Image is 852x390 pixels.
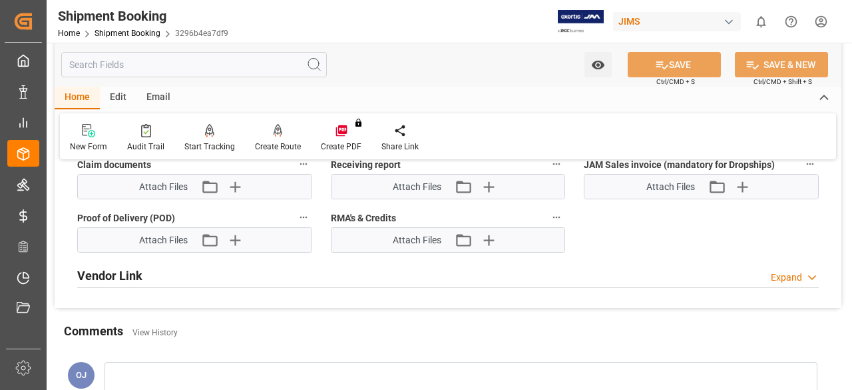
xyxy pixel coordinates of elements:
[184,141,235,153] div: Start Tracking
[77,267,142,285] h2: Vendor Link
[295,155,312,173] button: Claim documents
[735,52,828,77] button: SAVE & NEW
[584,158,775,172] span: JAM Sales invoice (mandatory for Dropships)
[139,233,188,247] span: Attach Files
[127,141,164,153] div: Audit Trail
[753,77,812,87] span: Ctrl/CMD + Shift + S
[331,158,401,172] span: Receiving report
[100,87,136,109] div: Edit
[331,211,396,225] span: RMA's & Credits
[139,180,188,194] span: Attach Files
[656,77,695,87] span: Ctrl/CMD + S
[548,209,565,226] button: RMA's & Credits
[381,141,419,153] div: Share Link
[64,322,123,340] h2: Comments
[95,29,160,38] a: Shipment Booking
[558,10,604,33] img: Exertis%20JAM%20-%20Email%20Logo.jpg_1722504956.jpg
[776,7,806,37] button: Help Center
[646,180,695,194] span: Attach Files
[76,370,87,380] span: OJ
[136,87,180,109] div: Email
[255,141,301,153] div: Create Route
[61,52,327,77] input: Search Fields
[746,7,776,37] button: show 0 new notifications
[628,52,721,77] button: SAVE
[77,158,151,172] span: Claim documents
[393,180,441,194] span: Attach Files
[58,29,80,38] a: Home
[295,209,312,226] button: Proof of Delivery (POD)
[70,141,107,153] div: New Form
[393,233,441,247] span: Attach Files
[132,328,178,337] a: View History
[801,155,819,173] button: JAM Sales invoice (mandatory for Dropships)
[548,155,565,173] button: Receiving report
[58,6,228,26] div: Shipment Booking
[55,87,100,109] div: Home
[613,12,741,31] div: JIMS
[584,52,612,77] button: open menu
[613,9,746,34] button: JIMS
[771,271,802,285] div: Expand
[77,211,175,225] span: Proof of Delivery (POD)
